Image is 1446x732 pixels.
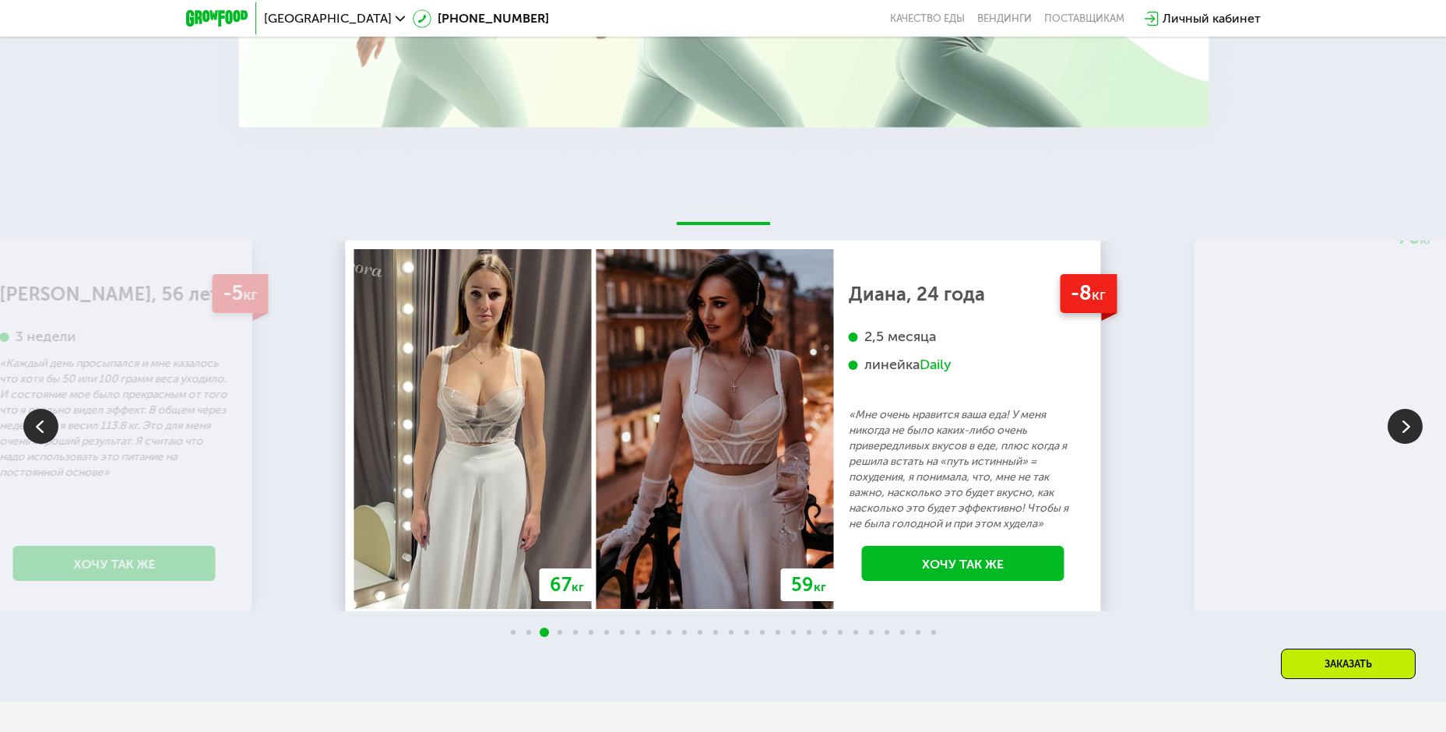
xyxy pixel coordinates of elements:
[413,9,549,28] a: [PHONE_NUMBER]
[862,546,1064,581] a: Хочу так же
[849,356,1078,374] div: линейка
[1163,9,1261,28] div: Личный кабинет
[1388,568,1443,601] div: 76
[849,407,1078,532] p: «Мне очень нравится ваша еда! У меня никогда не было каких-либо очень привередливых вкусов в еде,...
[212,274,268,314] div: -5
[849,328,1078,346] div: 2,5 месяца
[849,287,1078,302] div: Диана, 24 года
[572,579,584,594] span: кг
[1060,274,1117,314] div: -8
[1281,649,1416,679] div: Заказать
[890,12,965,25] a: Качество еды
[781,568,836,601] div: 59
[1420,579,1433,594] span: кг
[264,12,392,25] span: [GEOGRAPHIC_DATA]
[814,579,826,594] span: кг
[977,12,1032,25] a: Вендинги
[540,568,594,601] div: 67
[1044,12,1124,25] div: поставщикам
[13,546,216,581] a: Хочу так же
[23,409,58,444] img: Slide left
[1092,286,1106,304] span: кг
[243,286,257,304] span: кг
[920,356,952,374] div: Daily
[1388,409,1423,444] img: Slide right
